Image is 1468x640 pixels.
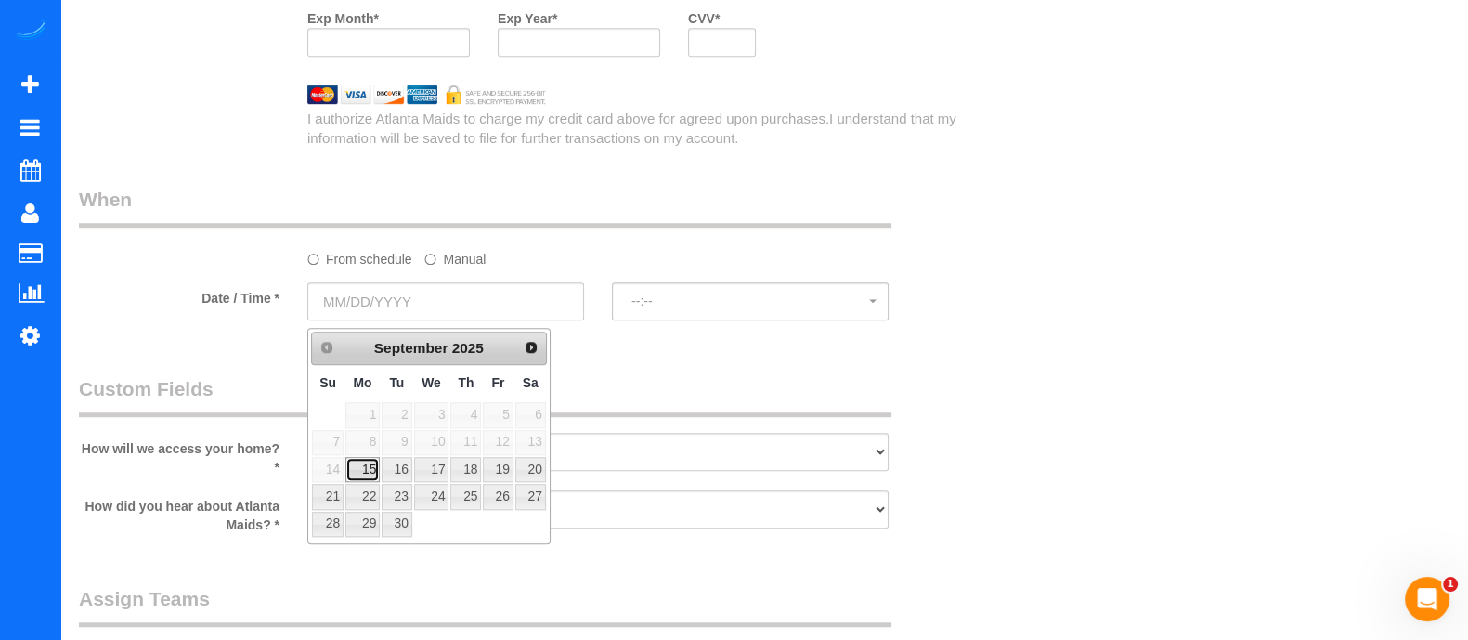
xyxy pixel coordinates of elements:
legend: When [79,186,891,228]
label: Exp Month [307,3,379,28]
a: 27 [515,484,546,509]
a: Next [518,334,544,360]
span: September [374,340,448,356]
a: 18 [450,457,481,482]
span: Monday [354,375,372,390]
a: 17 [414,457,449,482]
input: From schedule [307,254,319,266]
span: Wednesday [422,375,441,390]
span: 3 [414,402,449,427]
a: 15 [345,457,380,482]
span: 1 [345,402,380,427]
a: 25 [450,484,481,509]
label: How will we access your home? * [65,433,293,477]
a: 29 [345,512,380,537]
span: Friday [492,375,505,390]
span: 9 [382,430,411,455]
span: 7 [312,430,344,455]
span: Next [524,340,539,355]
span: 4 [450,402,481,427]
button: --:-- [612,282,889,320]
span: 2025 [452,340,484,356]
span: 8 [345,430,380,455]
a: 22 [345,484,380,509]
a: 28 [312,512,344,537]
span: 13 [515,430,546,455]
label: Exp Year [498,3,557,28]
span: 6 [515,402,546,427]
span: Tuesday [389,375,404,390]
img: credit cards [293,85,560,103]
label: From schedule [307,243,412,268]
label: CVV [688,3,720,28]
legend: Assign Teams [79,585,891,627]
input: MM/DD/YYYY [307,282,584,320]
span: --:-- [631,294,869,308]
a: 26 [483,484,513,509]
a: 20 [515,457,546,482]
span: 10 [414,430,449,455]
span: 1 [1443,577,1458,592]
span: 14 [312,457,344,482]
input: Manual [424,254,436,266]
a: 21 [312,484,344,509]
span: Prev [319,340,334,355]
div: I authorize Atlanta Maids to charge my credit card above for agreed upon purchases. [293,109,979,149]
span: I understand that my information will be saved to file for further transactions on my account. [307,111,956,146]
a: 16 [382,457,411,482]
label: Manual [424,243,486,268]
a: Prev [314,334,340,360]
legend: Custom Fields [79,375,891,417]
span: 5 [483,402,513,427]
span: 2 [382,402,411,427]
span: 12 [483,430,513,455]
span: Saturday [523,375,539,390]
a: 19 [483,457,513,482]
span: Sunday [319,375,336,390]
span: Thursday [458,375,474,390]
label: Date / Time * [65,282,293,307]
img: Automaid Logo [11,19,48,45]
a: 24 [414,484,449,509]
a: 30 [382,512,411,537]
a: 23 [382,484,411,509]
span: 11 [450,430,481,455]
label: How did you hear about Atlanta Maids? * [65,490,293,534]
iframe: Intercom live chat [1405,577,1449,621]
